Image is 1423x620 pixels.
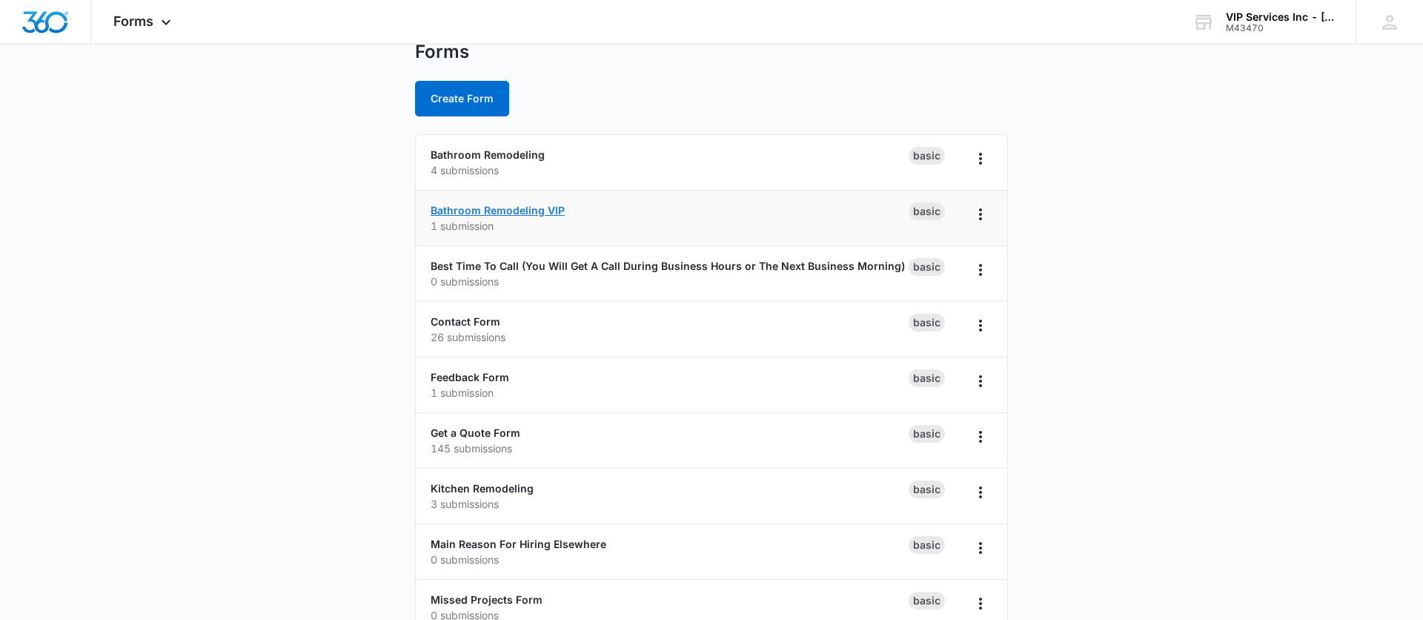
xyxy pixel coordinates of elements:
[431,329,909,345] p: 26 submissions
[431,538,606,550] a: Main Reason For Hiring Elsewhere
[909,314,945,332] div: Basic
[969,369,992,393] button: Overflow Menu
[909,258,945,276] div: Basic
[969,425,992,449] button: Overflow Menu
[969,592,992,616] button: Overflow Menu
[431,315,500,328] a: Contact Form
[909,369,945,387] div: Basic
[431,552,909,567] p: 0 submissions
[1226,23,1334,33] div: account id
[431,162,909,178] p: 4 submissions
[909,592,945,610] div: Basic
[909,147,945,165] div: Basic
[431,593,543,606] a: Missed Projects Form
[431,260,905,272] a: Best Time To Call (You Will Get A Call During Business Hours or The Next Business Morning)
[969,202,992,226] button: Overflow Menu
[431,482,534,495] a: Kitchen Remodeling
[415,41,469,63] h1: Forms
[415,81,509,116] button: Create Form
[431,496,909,512] p: 3 submissions
[431,426,520,439] a: Get a Quote Form
[969,258,992,282] button: Overflow Menu
[969,481,992,504] button: Overflow Menu
[969,147,992,171] button: Overflow Menu
[909,481,945,498] div: Basic
[431,218,909,234] p: 1 submission
[431,371,509,383] a: Feedback Form
[431,204,565,217] a: Bathroom Remodeling VIP
[909,202,945,220] div: Basic
[969,536,992,560] button: Overflow Menu
[969,314,992,337] button: Overflow Menu
[909,425,945,443] div: Basic
[1226,11,1334,23] div: account name
[431,441,909,456] p: 145 submissions
[113,13,153,29] span: Forms
[431,148,545,161] a: Bathroom Remodeling
[431,274,909,289] p: 0 submissions
[909,536,945,554] div: Basic
[431,385,909,400] p: 1 submission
